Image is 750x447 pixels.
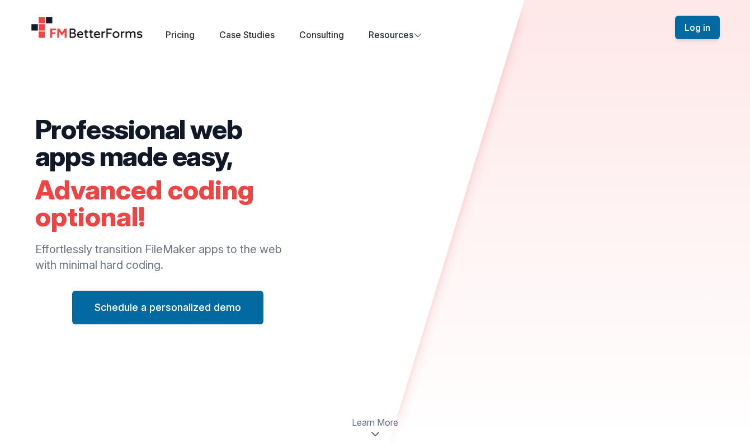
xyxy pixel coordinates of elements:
h2: Advanced coding optional! [35,176,301,230]
a: Consulting [299,29,344,40]
a: Pricing [166,29,195,40]
span: Learn More [352,416,398,429]
a: Case Studies [219,29,275,40]
nav: Global [17,13,733,41]
p: Effortlessly transition FileMaker apps to the web with minimal hard coding. [35,241,301,273]
button: Schedule a personalized demo [72,291,263,324]
h2: Professional web apps made easy, [35,116,301,170]
button: Log in [675,16,720,39]
button: Resources [369,28,422,41]
a: Home [31,16,144,39]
